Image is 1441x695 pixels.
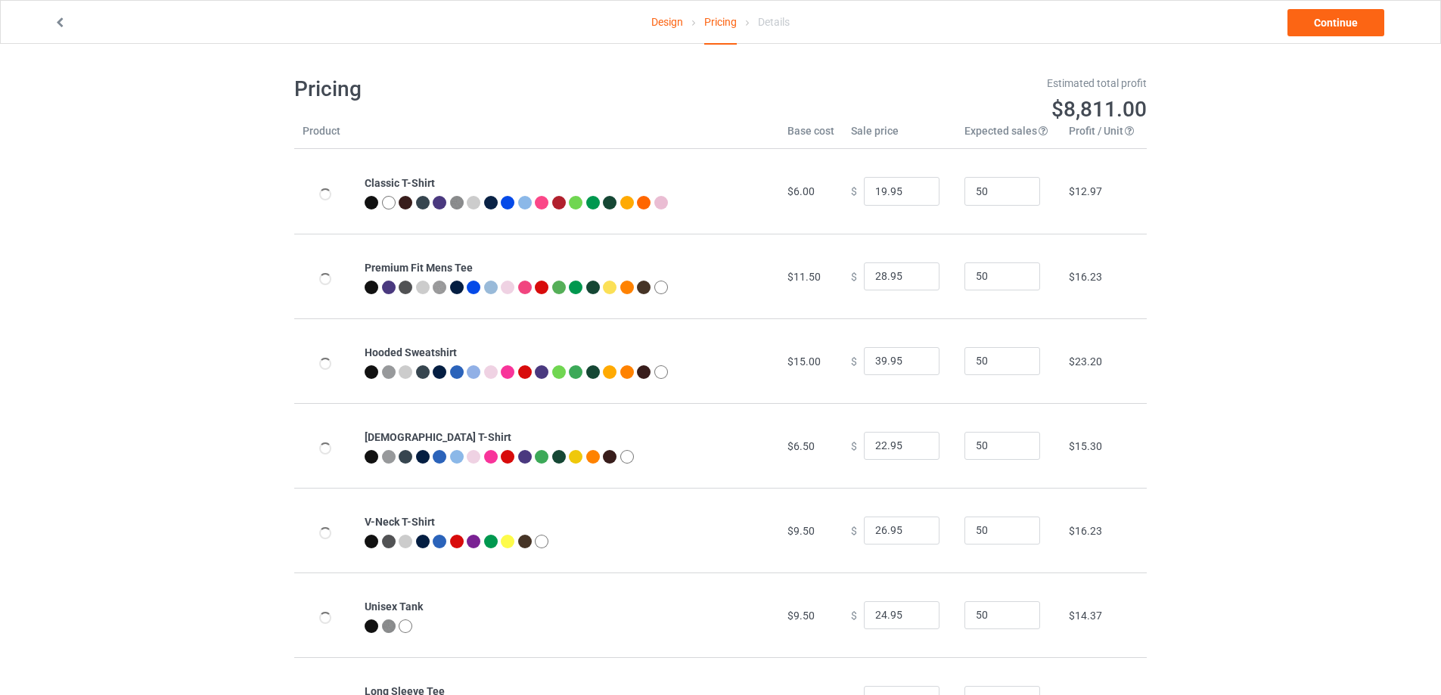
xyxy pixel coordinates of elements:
th: Base cost [779,123,843,149]
b: Premium Fit Mens Tee [365,262,473,274]
span: $ [851,524,857,536]
span: $ [851,270,857,282]
span: $23.20 [1069,355,1102,368]
div: Details [758,1,790,43]
a: Continue [1287,9,1384,36]
span: $15.00 [787,355,821,368]
img: heather_texture.png [450,196,464,209]
span: $6.50 [787,440,815,452]
span: $ [851,185,857,197]
span: $16.23 [1069,525,1102,537]
span: $ [851,355,857,367]
span: $15.30 [1069,440,1102,452]
a: Design [651,1,683,43]
span: $ [851,439,857,451]
b: Hooded Sweatshirt [365,346,457,358]
span: $16.23 [1069,271,1102,283]
img: heather_texture.png [433,281,446,294]
span: $8,811.00 [1051,97,1147,122]
b: Unisex Tank [365,600,423,613]
h1: Pricing [294,76,710,103]
b: [DEMOGRAPHIC_DATA] T-Shirt [365,431,511,443]
span: $14.37 [1069,610,1102,622]
span: $9.50 [787,610,815,622]
span: $12.97 [1069,185,1102,197]
b: Classic T-Shirt [365,177,435,189]
span: $9.50 [787,525,815,537]
span: $ [851,609,857,621]
b: V-Neck T-Shirt [365,516,435,528]
th: Expected sales [956,123,1061,149]
span: $11.50 [787,271,821,283]
th: Profit / Unit [1061,123,1147,149]
div: Pricing [704,1,737,45]
div: Estimated total profit [731,76,1148,91]
th: Sale price [843,123,956,149]
img: heather_texture.png [382,619,396,633]
span: $6.00 [787,185,815,197]
th: Product [294,123,356,149]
